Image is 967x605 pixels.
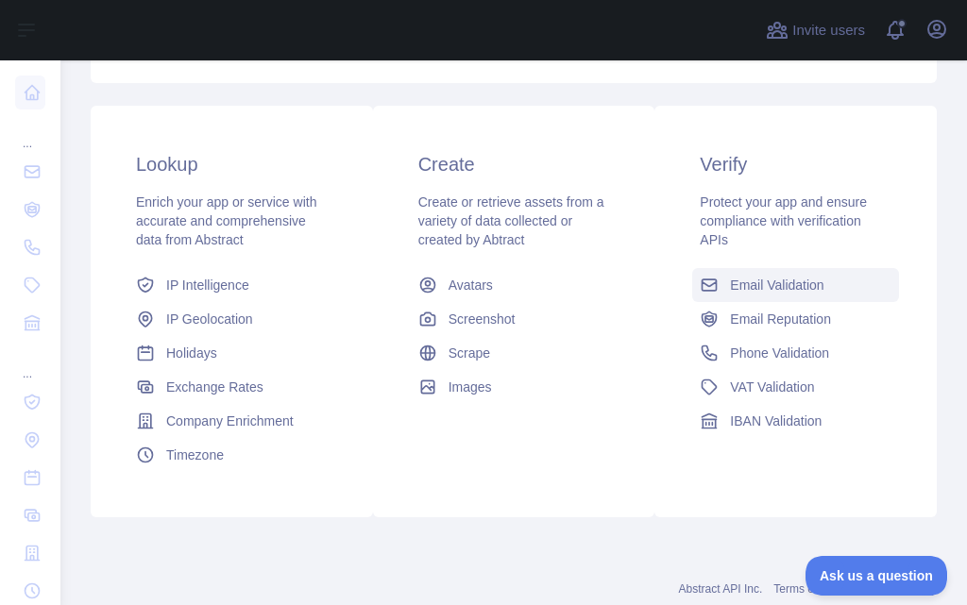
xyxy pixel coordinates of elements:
a: Holidays [128,336,335,370]
button: Invite users [762,15,869,45]
div: ... [15,344,45,381]
span: Enrich your app or service with accurate and comprehensive data from Abstract [136,194,316,247]
span: Protect your app and ensure compliance with verification APIs [700,194,867,247]
span: Images [449,378,492,396]
span: Scrape [449,344,490,362]
iframe: Toggle Customer Support [806,556,948,596]
a: Email Reputation [692,302,899,336]
a: IP Intelligence [128,268,335,302]
span: Invite users [792,20,865,42]
span: Create or retrieve assets from a variety of data collected or created by Abtract [418,194,604,247]
span: IP Geolocation [166,310,253,328]
span: Email Reputation [730,310,831,328]
h3: Create [418,151,610,177]
span: Company Enrichment [166,412,294,430]
a: Company Enrichment [128,404,335,438]
a: Screenshot [411,302,618,336]
a: Exchange Rates [128,370,335,404]
a: IP Geolocation [128,302,335,336]
a: Email Validation [692,268,899,302]
span: Email Validation [730,276,823,294]
div: ... [15,113,45,151]
span: Phone Validation [730,344,829,362]
a: Phone Validation [692,336,899,370]
span: Exchange Rates [166,378,263,396]
span: IP Intelligence [166,276,249,294]
span: Avatars [449,276,493,294]
h3: Verify [700,151,891,177]
a: VAT Validation [692,370,899,404]
a: Avatars [411,268,618,302]
a: Images [411,370,618,404]
a: IBAN Validation [692,404,899,438]
span: Holidays [166,344,217,362]
a: Terms of service [773,582,856,596]
span: IBAN Validation [730,412,822,430]
span: Screenshot [449,310,516,328]
a: Scrape [411,336,618,370]
span: Timezone [166,445,224,464]
a: Abstract API Inc. [679,582,763,596]
h3: Lookup [136,151,328,177]
span: VAT Validation [730,378,814,396]
a: Timezone [128,438,335,472]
